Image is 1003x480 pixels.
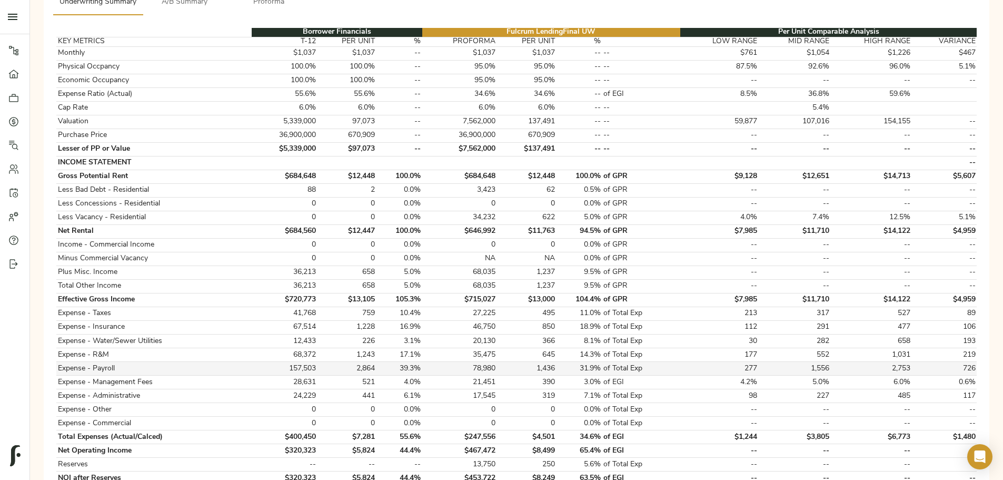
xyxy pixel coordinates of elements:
[56,74,252,87] td: Economic Occupancy
[556,224,602,238] td: 94.5%
[317,348,376,362] td: 1,243
[556,115,602,129] td: --
[376,183,422,197] td: 0.0%
[680,28,977,37] th: Per Unit Comparable Analysis
[252,252,317,266] td: 0
[376,320,422,334] td: 16.9%
[831,46,912,60] td: $1,226
[422,28,680,37] th: Fulcrum Lending Final UW
[556,376,602,389] td: 3.0%
[376,74,422,87] td: --
[602,170,681,183] td: of GPR
[56,252,252,266] td: Minus Commercial Vacancy
[56,224,252,238] td: Net Rental
[680,197,759,211] td: --
[759,101,831,115] td: 5.4%
[680,142,759,156] td: --
[252,37,317,46] th: T-12
[680,266,759,279] td: --
[422,335,497,348] td: 20,130
[376,115,422,129] td: --
[376,170,422,183] td: 100.0%
[759,238,831,252] td: --
[831,129,912,142] td: --
[422,362,497,376] td: 78,980
[56,46,252,60] td: Monthly
[831,320,912,334] td: 477
[252,115,317,129] td: 5,339,000
[376,197,422,211] td: 0.0%
[252,320,317,334] td: 67,514
[422,170,497,183] td: $684,648
[911,183,977,197] td: --
[497,129,556,142] td: 670,909
[556,142,602,156] td: --
[317,129,376,142] td: 670,909
[680,87,759,101] td: 8.5%
[602,129,681,142] td: --
[376,335,422,348] td: 3.1%
[497,115,556,129] td: 137,491
[602,60,681,74] td: --
[556,279,602,293] td: 9.5%
[317,335,376,348] td: 226
[680,362,759,376] td: 277
[317,197,376,211] td: 0
[911,348,977,362] td: 219
[422,129,497,142] td: 36,900,000
[759,320,831,334] td: 291
[422,46,497,60] td: $1,037
[497,307,556,320] td: 495
[911,115,977,129] td: --
[759,183,831,197] td: --
[759,266,831,279] td: --
[252,197,317,211] td: 0
[497,224,556,238] td: $11,763
[252,170,317,183] td: $684,648
[422,307,497,320] td: 27,225
[252,74,317,87] td: 100.0%
[376,46,422,60] td: --
[422,60,497,74] td: 95.0%
[376,37,422,46] th: %
[680,211,759,224] td: 4.0%
[497,238,556,252] td: 0
[556,37,602,46] th: %
[376,238,422,252] td: 0.0%
[759,211,831,224] td: 7.4%
[911,238,977,252] td: --
[759,348,831,362] td: 552
[497,320,556,334] td: 850
[759,37,831,46] th: MID RANGE
[252,224,317,238] td: $684,560
[252,293,317,307] td: $720,773
[556,197,602,211] td: 0.0%
[911,197,977,211] td: --
[680,115,759,129] td: 59,877
[56,279,252,293] td: Total Other Income
[56,129,252,142] td: Purchase Price
[422,101,497,115] td: 6.0%
[317,211,376,224] td: 0
[317,252,376,266] td: 0
[831,252,912,266] td: --
[497,74,556,87] td: 95.0%
[56,211,252,224] td: Less Vacancy - Residential
[680,252,759,266] td: --
[602,197,681,211] td: of GPR
[56,362,252,376] td: Expense - Payroll
[911,129,977,142] td: --
[497,293,556,307] td: $13,000
[252,279,317,293] td: 36,213
[831,348,912,362] td: 1,031
[376,266,422,279] td: 5.0%
[831,197,912,211] td: --
[497,197,556,211] td: 0
[56,293,252,307] td: Effective Gross Income
[911,156,977,170] td: --
[759,74,831,87] td: --
[317,238,376,252] td: 0
[602,279,681,293] td: of GPR
[376,348,422,362] td: 17.1%
[497,46,556,60] td: $1,037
